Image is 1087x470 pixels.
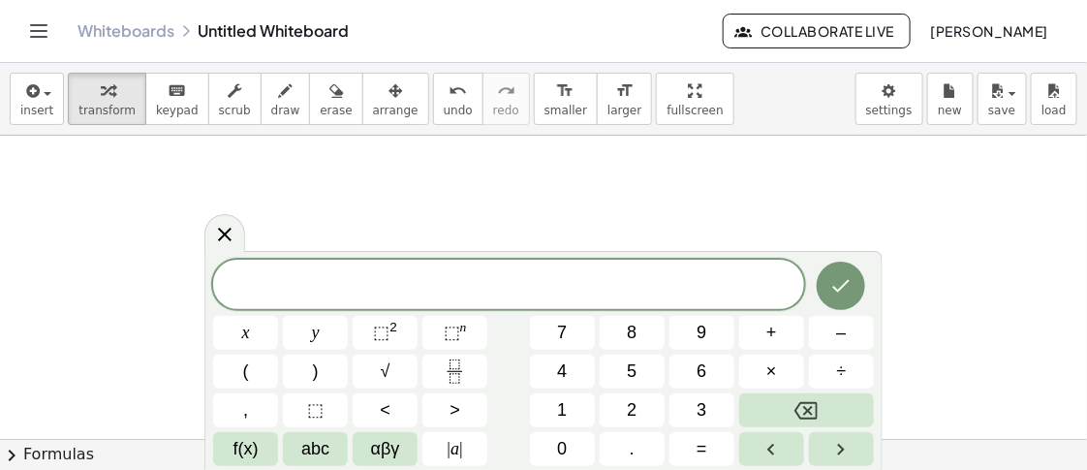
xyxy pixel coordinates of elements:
span: 6 [697,359,706,385]
button: save [978,73,1027,125]
button: keyboardkeypad [145,73,209,125]
button: format_sizesmaller [534,73,598,125]
button: Fraction [422,355,487,389]
button: format_sizelarger [597,73,652,125]
span: – [836,320,846,346]
span: × [766,359,777,385]
button: new [927,73,974,125]
button: Superscript [422,316,487,350]
button: Absolute value [422,432,487,466]
span: ⬚ [444,323,460,342]
span: > [450,397,460,423]
button: Greek alphabet [353,432,418,466]
span: x [242,320,250,346]
span: redo [493,104,519,117]
button: 0 [530,432,595,466]
span: 8 [627,320,637,346]
a: Whiteboards [78,21,174,41]
span: 7 [557,320,567,346]
button: transform [68,73,146,125]
span: abc [301,436,329,462]
button: Toggle navigation [23,16,54,47]
span: draw [271,104,300,117]
button: Divide [809,355,874,389]
span: 9 [697,320,706,346]
span: load [1041,104,1067,117]
button: 4 [530,355,595,389]
button: fullscreen [656,73,733,125]
span: 3 [697,397,706,423]
button: 2 [600,393,665,427]
button: . [600,432,665,466]
button: Backspace [739,393,874,427]
button: scrub [208,73,262,125]
button: [PERSON_NAME] [915,14,1064,48]
span: | [459,439,463,458]
button: Greater than [422,393,487,427]
button: Square root [353,355,418,389]
span: f(x) [233,436,259,462]
button: 1 [530,393,595,427]
span: √ [381,359,390,385]
span: 5 [627,359,637,385]
button: Done [817,262,865,310]
button: Plus [739,316,804,350]
span: αβγ [371,436,400,462]
span: smaller [544,104,587,117]
button: 7 [530,316,595,350]
button: Equals [669,432,734,466]
button: Right arrow [809,432,874,466]
button: settings [855,73,923,125]
button: x [213,316,278,350]
i: keyboard [168,79,186,103]
button: arrange [362,73,429,125]
span: = [697,436,707,462]
button: Squared [353,316,418,350]
span: ⬚ [373,323,389,342]
button: undoundo [433,73,483,125]
i: format_size [615,79,634,103]
button: Times [739,355,804,389]
button: Alphabet [283,432,348,466]
i: redo [497,79,515,103]
button: redoredo [482,73,530,125]
button: ) [283,355,348,389]
button: Left arrow [739,432,804,466]
span: 0 [557,436,567,462]
span: transform [78,104,136,117]
button: Placeholder [283,393,348,427]
span: settings [866,104,913,117]
i: undo [449,79,467,103]
span: insert [20,104,53,117]
span: 4 [557,359,567,385]
span: y [312,320,320,346]
button: insert [10,73,64,125]
i: format_size [556,79,575,103]
button: 5 [600,355,665,389]
span: fullscreen [667,104,723,117]
button: Collaborate Live [723,14,911,48]
button: ( [213,355,278,389]
button: y [283,316,348,350]
span: new [938,104,962,117]
span: ) [313,359,319,385]
span: , [243,397,248,423]
span: save [988,104,1015,117]
sup: n [460,320,467,334]
span: 1 [557,397,567,423]
button: 3 [669,393,734,427]
button: Less than [353,393,418,427]
span: [PERSON_NAME] [930,22,1048,40]
span: a [448,436,463,462]
span: scrub [219,104,251,117]
span: < [380,397,390,423]
span: + [766,320,777,346]
span: undo [444,104,473,117]
button: draw [261,73,311,125]
span: ⬚ [307,397,324,423]
span: 2 [627,397,637,423]
span: Collaborate Live [739,22,894,40]
button: , [213,393,278,427]
button: load [1031,73,1077,125]
span: erase [320,104,352,117]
